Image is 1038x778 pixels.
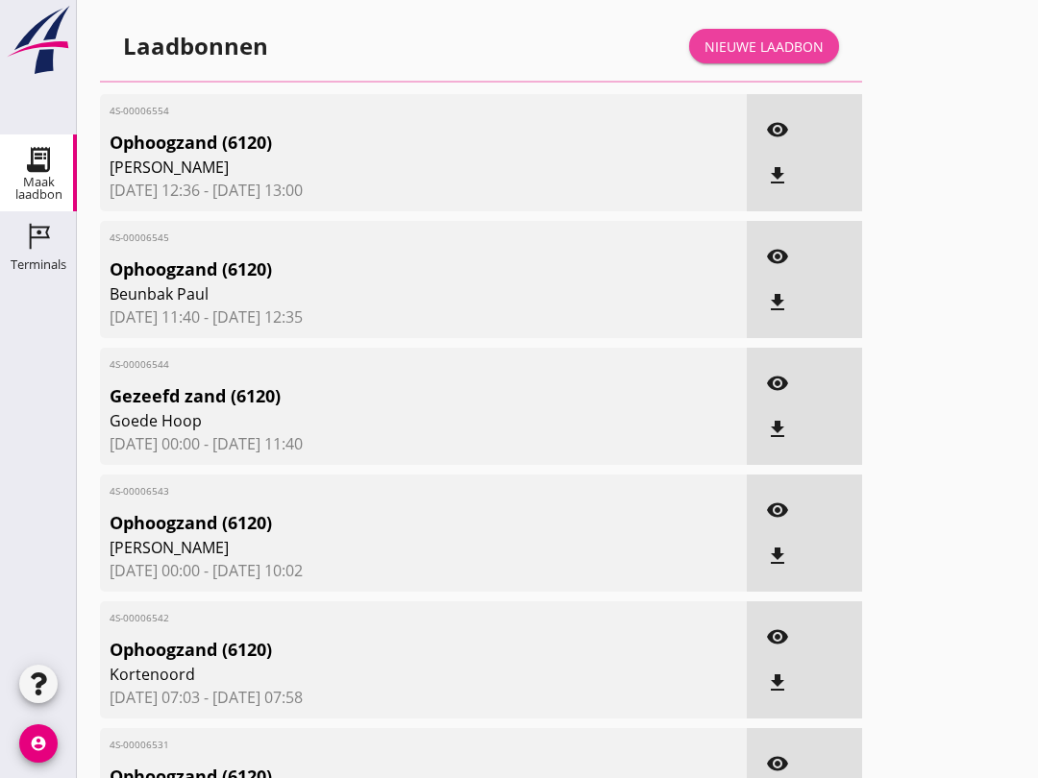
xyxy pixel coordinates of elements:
i: visibility [766,625,789,648]
i: file_download [766,671,789,694]
span: Goede Hoop [110,409,632,432]
i: visibility [766,498,789,522]
span: [PERSON_NAME] [110,156,632,179]
i: file_download [766,545,789,568]
span: [PERSON_NAME] [110,536,632,559]
div: Laadbonnen [123,31,268,61]
span: Ophoogzand (6120) [110,130,632,156]
span: Gezeefd zand (6120) [110,383,632,409]
i: file_download [766,164,789,187]
span: Ophoogzand (6120) [110,637,632,663]
i: visibility [766,118,789,141]
a: Nieuwe laadbon [689,29,839,63]
div: Terminals [11,258,66,271]
i: file_download [766,418,789,441]
span: 4S-00006554 [110,104,632,118]
span: 4S-00006542 [110,611,632,625]
i: account_circle [19,724,58,763]
span: [DATE] 00:00 - [DATE] 10:02 [110,559,737,582]
span: Ophoogzand (6120) [110,256,632,282]
span: Beunbak Paul [110,282,632,305]
div: Nieuwe laadbon [704,36,824,57]
i: visibility [766,752,789,775]
img: logo-small.a267ee39.svg [4,5,73,76]
i: visibility [766,372,789,395]
span: 4S-00006544 [110,357,632,372]
i: visibility [766,245,789,268]
span: Kortenoord [110,663,632,686]
span: [DATE] 07:03 - [DATE] 07:58 [110,686,737,709]
span: [DATE] 00:00 - [DATE] 11:40 [110,432,737,455]
span: Ophoogzand (6120) [110,510,632,536]
span: 4S-00006543 [110,484,632,498]
span: 4S-00006531 [110,738,632,752]
span: [DATE] 11:40 - [DATE] 12:35 [110,305,737,328]
span: [DATE] 12:36 - [DATE] 13:00 [110,179,737,202]
i: file_download [766,291,789,314]
span: 4S-00006545 [110,231,632,245]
